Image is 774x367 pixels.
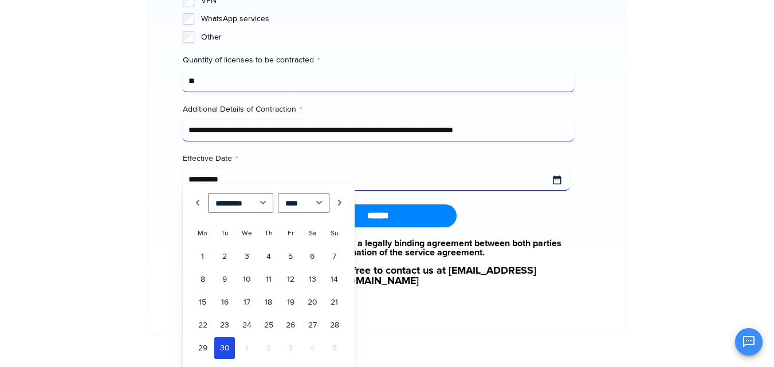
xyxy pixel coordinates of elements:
a: Kindly Note: This document constitutes a legally binding agreement between both parties regarding... [183,239,574,257]
a: 19 [280,291,301,313]
label: WhatsApp services [201,13,574,25]
a: 18 [258,291,279,313]
a: 10 [236,269,257,290]
label: Other [201,31,574,43]
a: 14 [324,269,344,290]
a: 28 [324,314,344,336]
a: 30 [214,337,235,359]
label: Effective Date [183,153,574,164]
a: 7 [324,246,344,267]
a: Prev [192,193,203,213]
a: 26 [280,314,301,336]
label: Quantity of licenses to be contracted [183,54,574,66]
a: 11 [258,269,279,290]
a: 27 [302,314,323,336]
span: Friday [288,229,294,238]
select: Select year [278,193,329,213]
a: 9 [214,269,235,290]
button: Open chat [735,328,763,356]
span: Tuesday [221,229,229,238]
a: 2 [214,246,235,267]
a: 29 [192,337,213,359]
span: 3 [280,337,301,359]
a: 8 [192,269,213,290]
a: For any queries, please feel free to contact us at [EMAIL_ADDRESS][DOMAIN_NAME] [183,266,574,286]
a: 12 [280,269,301,290]
span: 1 [236,337,257,359]
a: 21 [324,291,344,313]
a: 5 [280,246,301,267]
label: Additional Details of Contraction [183,104,574,115]
select: Select month [208,193,274,213]
a: 24 [236,314,257,336]
a: 6 [302,246,323,267]
a: 1 [192,246,213,267]
a: 20 [302,291,323,313]
a: Next [334,193,345,213]
span: Sunday [331,229,339,238]
span: 5 [324,337,344,359]
a: 23 [214,314,235,336]
span: Thursday [265,229,273,238]
span: 4 [302,337,323,359]
a: 13 [302,269,323,290]
a: 15 [192,291,213,313]
a: 4 [258,246,279,267]
span: Wednesday [242,229,252,238]
span: Saturday [309,229,316,238]
span: 2 [258,337,279,359]
span: Monday [198,229,207,238]
a: 25 [258,314,279,336]
a: 17 [236,291,257,313]
a: 22 [192,314,213,336]
a: 16 [214,291,235,313]
a: 3 [236,246,257,267]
